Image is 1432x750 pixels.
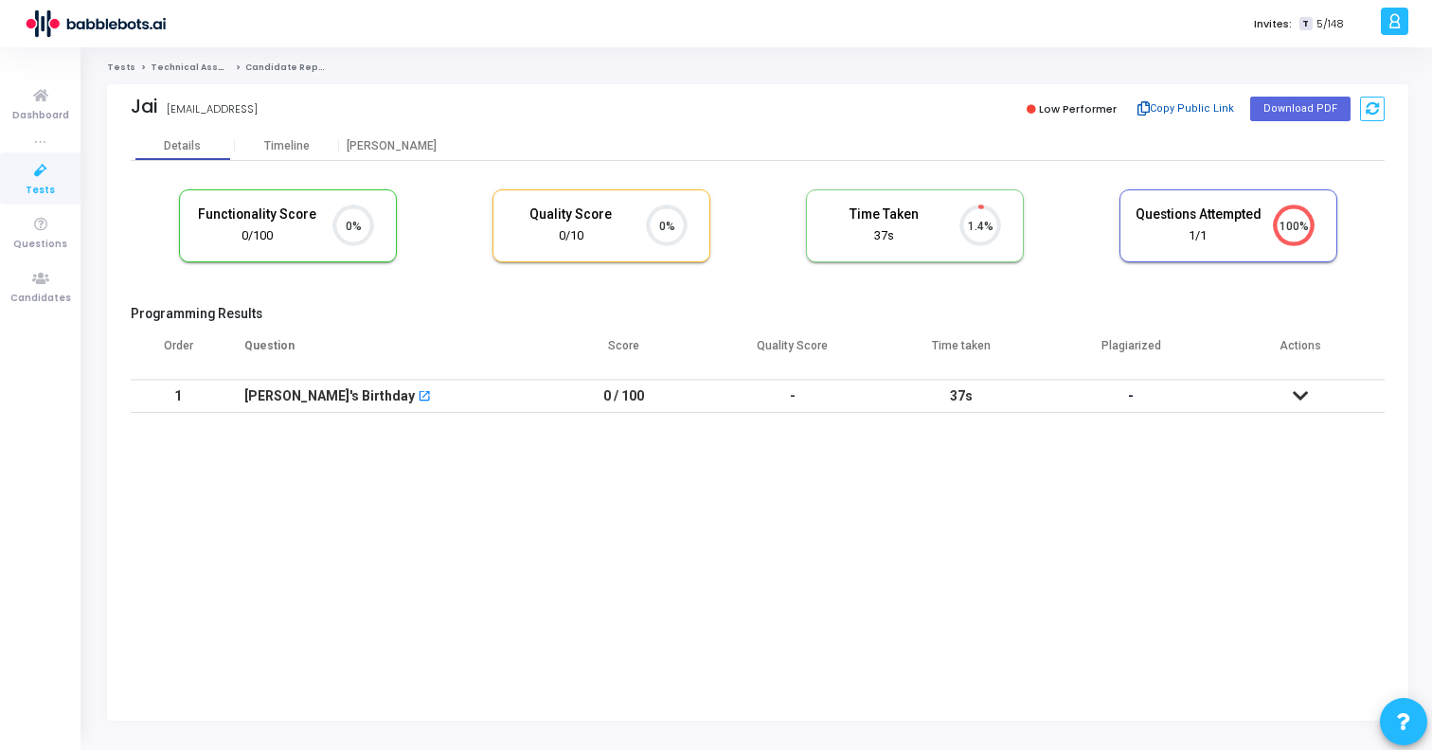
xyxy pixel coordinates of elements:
h5: Functionality Score [194,206,321,223]
button: Copy Public Link [1132,95,1241,123]
span: 5/148 [1316,16,1344,32]
span: - [1128,388,1134,403]
span: Candidate Report [245,62,332,73]
th: Quality Score [708,327,878,380]
label: Invites: [1254,16,1292,32]
mat-icon: open_in_new [418,391,431,404]
td: 1 [131,380,225,413]
div: 0/10 [508,227,635,245]
th: Plagiarized [1047,327,1216,380]
div: 37s [821,227,948,245]
td: 37s [877,380,1047,413]
img: logo [24,5,166,43]
button: Download PDF [1250,97,1351,121]
span: Low Performer [1039,101,1117,116]
div: Jai [131,96,157,117]
div: Details [164,139,201,153]
h5: Quality Score [508,206,635,223]
h5: Questions Attempted [1135,206,1262,223]
div: 1/1 [1135,227,1262,245]
th: Time taken [877,327,1047,380]
th: Score [539,327,708,380]
div: [PERSON_NAME]'s Birthday [244,381,415,412]
a: Technical Assessment [151,62,260,73]
div: [EMAIL_ADDRESS] [167,101,258,117]
a: Tests [107,62,135,73]
span: Dashboard [12,108,69,124]
span: T [1299,17,1312,31]
th: Question [225,327,539,380]
span: Candidates [10,291,71,307]
span: Tests [26,183,55,199]
div: [PERSON_NAME] [339,139,443,153]
h5: Programming Results [131,306,1385,322]
th: Order [131,327,225,380]
td: 0 / 100 [539,380,708,413]
div: Timeline [264,139,310,153]
td: - [708,380,878,413]
th: Actions [1215,327,1385,380]
nav: breadcrumb [107,62,1408,74]
div: 0/100 [194,227,321,245]
span: Questions [13,237,67,253]
h5: Time Taken [821,206,948,223]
